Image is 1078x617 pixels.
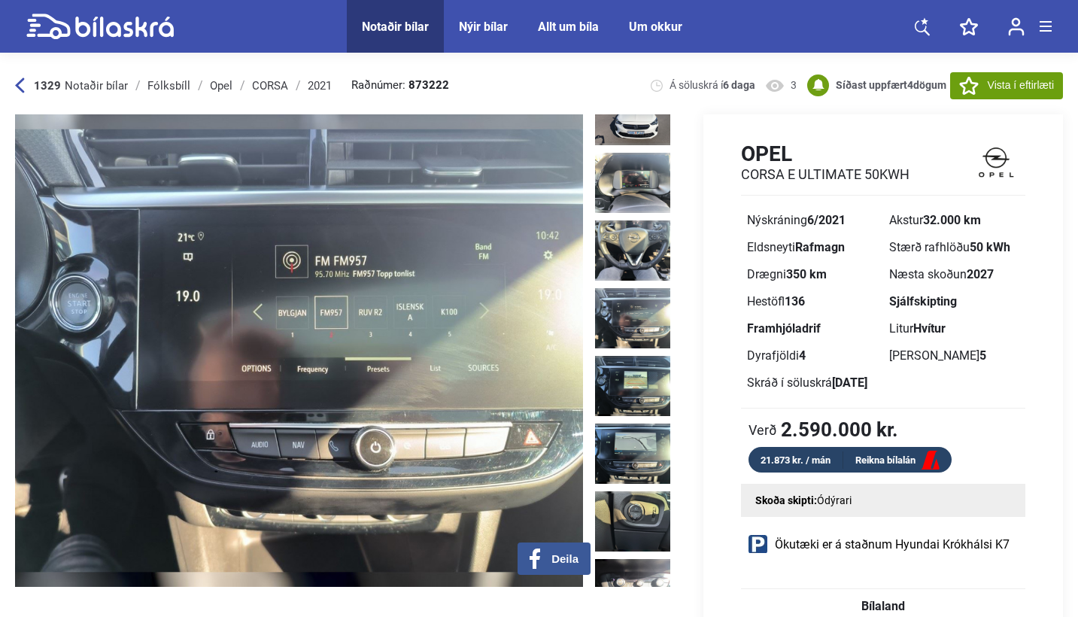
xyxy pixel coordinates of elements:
div: 2021 [308,80,332,92]
img: 1755687616_7280813572975827740_27987589359267374.jpg [595,85,670,145]
div: CORSA [252,80,288,92]
div: Litur [889,323,1019,335]
span: Verð [749,422,777,437]
img: logo Opel CORSA E ULTIMATE 50KWH [967,141,1025,184]
b: 5 [979,348,986,363]
span: Á söluskrá í [670,78,755,93]
a: Reikna bílalán [843,451,952,470]
img: 1755687617_5342807269621040672_27987590004092810.jpg [595,153,670,213]
a: Allt um bíla [538,20,599,34]
b: 2027 [967,267,994,281]
b: Rafmagn [795,240,845,254]
button: Deila [518,543,591,575]
span: Bílaland [861,600,961,612]
b: 2.590.000 kr. [781,420,898,439]
img: 1755687618_3550804197384201643_27987590667415329.jpg [595,220,670,281]
div: Drægni [747,269,877,281]
b: 873222 [408,80,449,91]
b: Sjálfskipting [889,294,957,308]
div: [PERSON_NAME] [889,350,1019,362]
div: 21.873 kr. / mán [749,451,843,469]
span: Notaðir bílar [65,79,128,93]
b: 4 [799,348,806,363]
img: 1755687620_1834966175819884250_27987592572459040.jpg [595,424,670,484]
span: Deila [551,552,578,566]
div: Hestöfl [747,296,877,308]
b: Hvítur [913,321,946,336]
span: 3 [791,78,797,93]
span: Ódýrari [817,494,852,506]
div: Næsta skoðun [889,269,1019,281]
div: Stærð rafhlöðu [889,242,1019,254]
div: Akstur [889,214,1019,226]
span: Vista í eftirlæti [988,78,1054,93]
div: Nýskráning [747,214,877,226]
div: Eldsneyti [747,242,877,254]
a: Um okkur [629,20,682,34]
b: 6/2021 [807,213,846,227]
strong: Skoða skipti: [755,494,817,506]
img: 1755687620_3626381289038736639_27987593193667331.jpg [595,491,670,552]
b: Síðast uppfært dögum [836,79,946,91]
b: [DATE] [832,375,867,390]
span: Raðnúmer: [351,80,449,91]
b: 136 [785,294,805,308]
img: 1755687618_7239910518662017944_27987591383262023.jpg [595,288,670,348]
img: user-login.svg [1008,17,1025,36]
div: Opel [210,80,232,92]
b: 6 daga [723,79,755,91]
img: 1755687619_6751930426596576193_27987591983335785.jpg [595,356,670,416]
a: Nýir bílar [459,20,508,34]
div: Dyrafjöldi [747,350,877,362]
b: 32.000 km [923,213,981,227]
b: Framhjóladrif [747,321,821,336]
b: 50 kWh [970,240,1010,254]
b: 1329 [34,79,61,93]
h2: CORSA E ULTIMATE 50KWH [741,166,909,183]
b: 350 km [786,267,827,281]
h1: Opel [741,141,909,166]
span: Ökutæki er á staðnum Hyundai Krókhálsi K7 [775,539,1010,551]
span: 4 [907,79,913,91]
div: Fólksbíll [147,80,190,92]
div: Skráð í söluskrá [747,377,877,389]
a: Notaðir bílar [362,20,429,34]
button: Vista í eftirlæti [950,72,1063,99]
